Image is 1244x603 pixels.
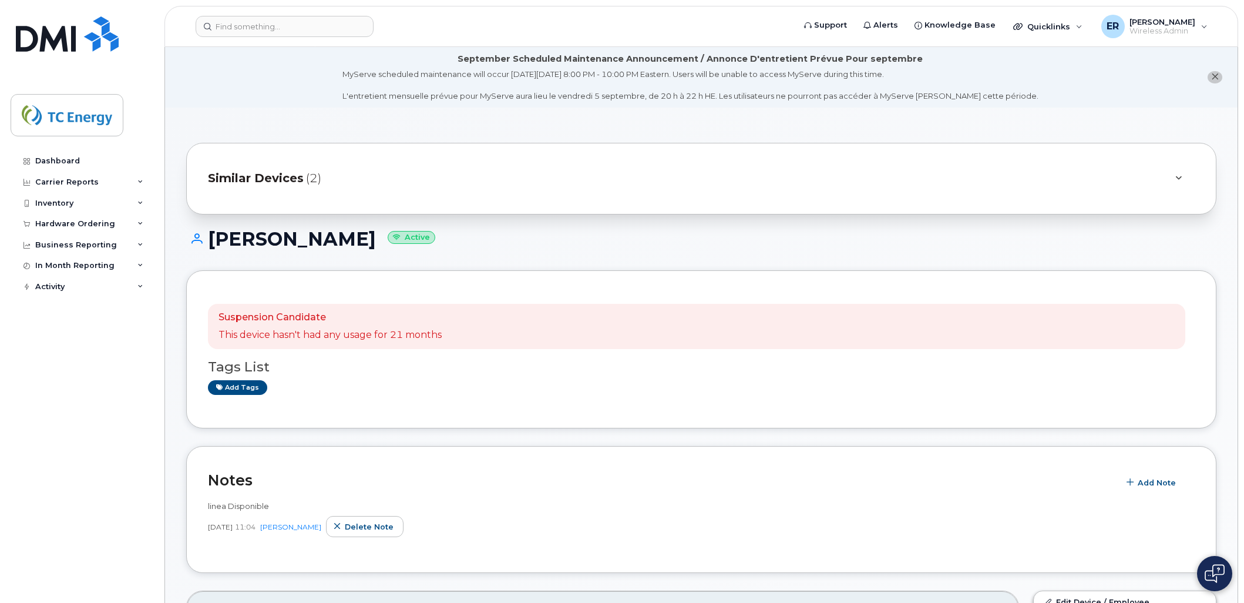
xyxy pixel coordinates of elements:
[388,231,435,244] small: Active
[208,170,304,187] span: Similar Devices
[1119,473,1186,494] button: Add Note
[326,516,404,537] button: Delete note
[345,521,394,532] span: Delete note
[306,170,321,187] span: (2)
[208,380,267,395] a: Add tags
[1208,71,1222,83] button: close notification
[1138,477,1176,488] span: Add Note
[208,501,269,511] span: linea Disponible
[260,522,321,531] a: [PERSON_NAME]
[186,229,1216,249] h1: [PERSON_NAME]
[208,360,1195,374] h3: Tags List
[1205,564,1225,583] img: Open chat
[218,329,442,342] p: This device hasn't had any usage for 21 months
[208,522,233,532] span: [DATE]
[458,53,923,65] div: September Scheduled Maintenance Announcement / Annonce D'entretient Prévue Pour septembre
[208,471,1113,489] h2: Notes
[218,311,442,324] p: Suspension Candidate
[342,69,1038,102] div: MyServe scheduled maintenance will occur [DATE][DATE] 8:00 PM - 10:00 PM Eastern. Users will be u...
[235,522,255,532] span: 11:04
